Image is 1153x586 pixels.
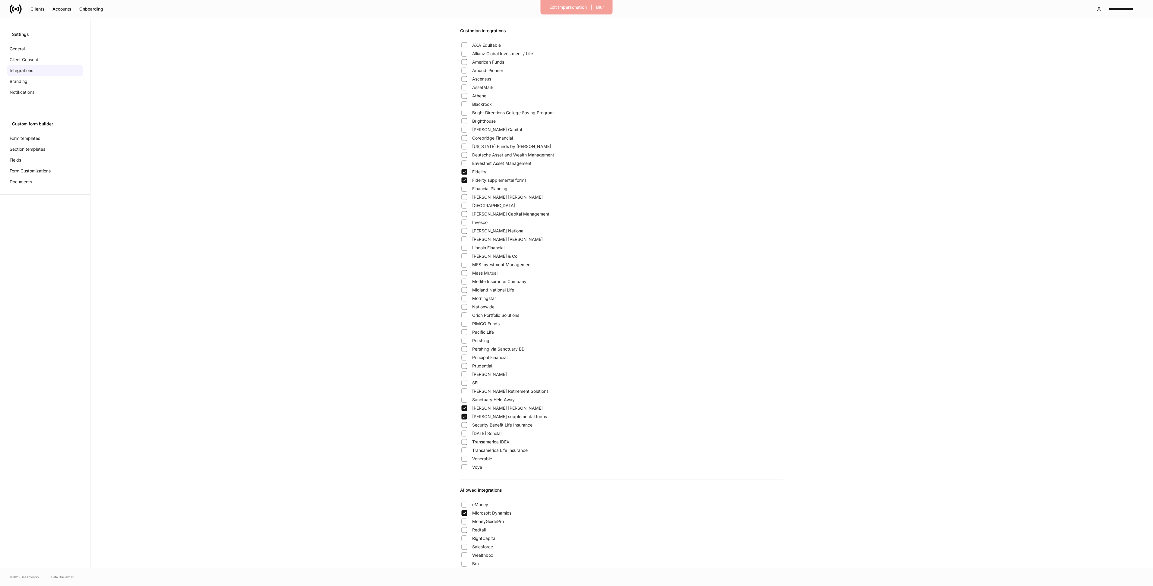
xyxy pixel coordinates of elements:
span: RightCapital [472,535,496,541]
span: Mass Mutual [472,270,498,276]
span: Orion Portfolio Solutions [472,312,519,318]
p: General [10,46,25,52]
a: Form Customizations [7,165,83,176]
span: Venerable [472,456,492,462]
span: American Funds [472,59,504,65]
span: [PERSON_NAME] Capital Management [472,211,549,217]
span: AssetMark [472,84,494,90]
span: Envestnet Asset Management [472,160,532,166]
button: Onboarding [75,4,107,14]
div: Blur [596,4,604,10]
a: Documents [7,176,83,187]
a: Form templates [7,133,83,144]
button: Exit Impersonation [545,2,591,12]
span: [PERSON_NAME] [PERSON_NAME] [472,236,543,242]
span: Security Benefit Life Insurance [472,422,532,428]
a: Data Disclaimer [51,575,74,579]
span: Lincoln Financial [472,245,504,251]
button: Accounts [49,4,75,14]
span: Pershing [472,338,489,344]
div: Settings [12,31,78,37]
span: Metlife Insurance Company [472,279,526,285]
span: MoneyGuidePro [472,518,504,525]
span: [US_STATE] Funds by [PERSON_NAME] [472,143,551,150]
div: Allowed integrations [460,487,783,500]
span: [PERSON_NAME] [472,371,507,377]
span: MFS Investment Management [472,262,532,268]
span: Sanctuary Held Away [472,397,515,403]
a: General [7,43,83,54]
span: Box [472,561,480,567]
a: Section templates [7,144,83,155]
span: Financial Planning [472,186,507,192]
span: [PERSON_NAME] & Co. [472,253,519,259]
div: Custom form builder [12,121,78,127]
span: Transamerica IDEX [472,439,510,445]
span: Microsoft Dynamics [472,510,511,516]
p: Notifications [10,89,34,95]
span: Brighthouse [472,118,496,124]
span: SEI [472,380,479,386]
span: Ascensus [472,76,491,82]
a: Branding [7,76,83,87]
span: Invesco [472,219,488,225]
div: Exit Impersonation [549,4,587,10]
span: Morningstar [472,295,496,301]
span: PIMCO Funds [472,321,500,327]
span: Principal Financial [472,354,507,361]
span: [PERSON_NAME] Retirement Solutions [472,388,548,394]
div: Accounts [52,6,71,12]
span: Pacific Life [472,329,494,335]
span: Fidelity [472,169,486,175]
p: Form templates [10,135,40,141]
span: Redtail [472,527,486,533]
span: Nationwide [472,304,494,310]
span: Athene [472,93,486,99]
span: Bright Directions College Saving Program [472,110,554,116]
span: Deutsche Asset and Wealth Management [472,152,554,158]
p: Client Consent [10,57,38,63]
span: Fidelity supplemental forms [472,177,526,183]
span: [PERSON_NAME] National [472,228,524,234]
a: Fields [7,155,83,165]
div: Custodian integrations [460,28,783,41]
span: Midland National Life [472,287,514,293]
span: Blackrock [472,101,492,107]
button: Clients [27,4,49,14]
span: Amundi Pioneer [472,68,503,74]
span: Prudential [472,363,492,369]
div: Onboarding [79,6,103,12]
p: Section templates [10,146,45,152]
div: Clients [30,6,45,12]
span: Wealthbox [472,552,493,558]
a: Integrations [7,65,83,76]
p: Form Customizations [10,168,51,174]
p: Integrations [10,68,33,74]
span: [PERSON_NAME] Capital [472,127,522,133]
span: Corebridge Financial [472,135,513,141]
span: [DATE] Scholar [472,430,502,436]
a: Client Consent [7,54,83,65]
span: Voya [472,464,482,470]
button: Blur [592,2,608,12]
span: Pershing via Sanctuary BD [472,346,525,352]
p: Documents [10,179,32,185]
span: eMoney [472,502,488,508]
span: [PERSON_NAME] supplemental forms [472,414,547,420]
span: [PERSON_NAME] [PERSON_NAME] [472,194,543,200]
span: Transamerica Life Insurance [472,447,528,453]
p: Branding [10,78,27,84]
a: Notifications [7,87,83,98]
span: Allianz Global Investment / Life [472,51,533,57]
p: Fields [10,157,21,163]
span: [GEOGRAPHIC_DATA] [472,203,515,209]
span: AXA Equitable [472,42,501,48]
span: Salesforce [472,544,493,550]
span: © 2025 OneAdvisory [10,575,39,579]
span: [PERSON_NAME] [PERSON_NAME] [472,405,543,411]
